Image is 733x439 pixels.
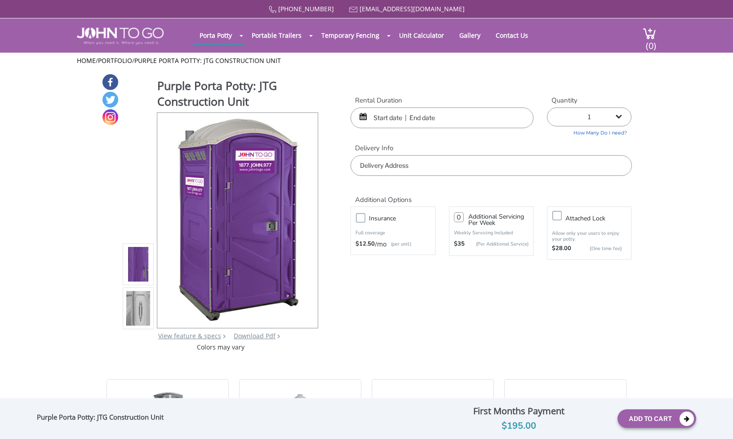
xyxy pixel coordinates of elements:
a: Twitter [102,92,118,108]
button: Live Chat [697,403,733,439]
img: cart a [643,27,656,40]
img: right arrow icon [223,334,226,338]
a: [PHONE_NUMBER] [278,4,334,13]
a: Facebook [102,74,118,90]
label: Quantity [547,96,631,105]
strong: $28.00 [552,244,571,253]
a: Portfolio [98,56,132,65]
p: {One time fee} [576,244,622,253]
a: Porta Potty [193,27,239,44]
h3: Additional Servicing Per Week [468,214,529,226]
div: $195.00 [426,419,611,433]
label: Rental Duration [351,96,533,105]
a: Temporary Fencing [315,27,386,44]
img: Product [169,113,306,325]
img: Call [269,6,276,13]
img: JOHN to go [77,27,164,45]
a: Instagram [102,109,118,125]
div: /mo [355,240,430,249]
a: View feature & specs [158,331,221,340]
a: Purple Porta Potty: JTG Construction Unit [134,56,281,65]
strong: $35 [454,240,465,249]
p: Allow only your users to enjoy your potty. [552,230,626,242]
a: Gallery [453,27,487,44]
ul: / / [77,56,656,65]
a: [EMAIL_ADDRESS][DOMAIN_NAME] [360,4,465,13]
input: Start date | End date [351,108,533,128]
div: First Months Payment [426,403,611,419]
a: Portable Trailers [245,27,308,44]
img: Product [126,160,151,372]
p: Full coverage [355,228,430,237]
a: Home [77,56,96,65]
img: chevron.png [277,334,280,338]
strong: $12.50 [355,240,375,249]
p: (per unit) [386,240,411,249]
h3: Insurance [369,213,439,224]
img: Product [126,204,151,416]
h3: Attached lock [565,213,635,224]
a: Unit Calculator [392,27,451,44]
div: Colors may vary [123,343,319,352]
label: Delivery Info [351,143,631,153]
img: Mail [349,7,358,13]
input: Delivery Address [351,155,631,176]
a: How Many Do I need? [547,126,631,137]
h1: Purple Porta Potty: JTG Construction Unit [157,78,319,112]
a: Download Pdf [234,331,275,340]
a: Contact Us [489,27,535,44]
span: (0) [645,32,656,52]
p: (Per Additional Service) [465,241,529,247]
input: 0 [454,212,464,222]
h2: Additional Options [351,185,631,204]
p: Weekly Servicing Included [454,229,529,236]
button: Add To Cart [617,409,696,428]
